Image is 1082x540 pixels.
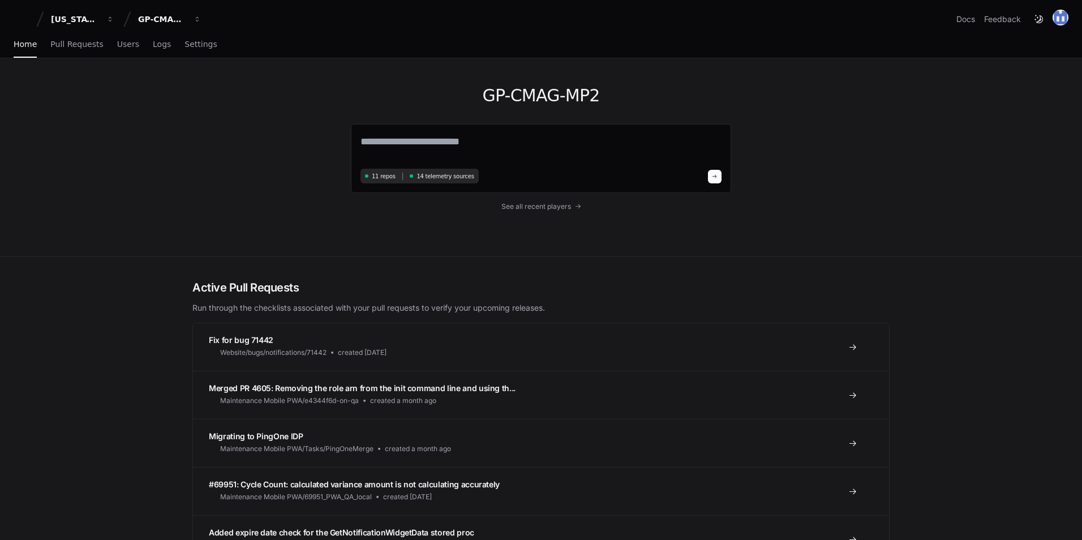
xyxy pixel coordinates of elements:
span: Home [14,41,37,48]
a: Pull Requests [50,32,103,58]
h2: Active Pull Requests [192,280,890,295]
span: Maintenance Mobile PWA/69951_PWA_QA_local [220,492,372,502]
span: Logs [153,41,171,48]
span: Settings [184,41,217,48]
a: Merged PR 4605: Removing the role arn from the init command line and using th...Maintenance Mobil... [193,371,889,419]
span: Users [117,41,139,48]
a: Users [117,32,139,58]
span: created a month ago [370,396,436,405]
span: created [DATE] [383,492,432,502]
button: Feedback [984,14,1021,25]
span: #69951: Cycle Count: calculated variance amount is not calculating accurately [209,479,500,489]
p: Run through the checklists associated with your pull requests to verify your upcoming releases. [192,302,890,314]
span: Maintenance Mobile PWA/e4344f6d-on-qa [220,396,359,405]
span: Added expire date check for the GetNotificationWidgetData stored proc [209,528,474,537]
span: Merged PR 4605: Removing the role arn from the init command line and using th... [209,383,516,393]
span: See all recent players [501,202,571,211]
a: Settings [184,32,217,58]
a: #69951: Cycle Count: calculated variance amount is not calculating accuratelyMaintenance Mobile P... [193,467,889,515]
button: GP-CMAG-MP2 [134,9,206,29]
span: Fix for bug 71442 [209,335,273,345]
a: See all recent players [351,202,731,211]
span: created a month ago [385,444,451,453]
a: Migrating to PingOne IDPMaintenance Mobile PWA/Tasks/PingOneMergecreated a month ago [193,419,889,467]
span: Migrating to PingOne IDP [209,431,303,441]
div: GP-CMAG-MP2 [138,14,187,25]
span: 14 telemetry sources [417,172,474,181]
span: 11 repos [372,172,396,181]
img: 174426149 [1053,10,1068,25]
span: Maintenance Mobile PWA/Tasks/PingOneMerge [220,444,373,453]
div: [US_STATE] Pacific [51,14,100,25]
a: Docs [956,14,975,25]
span: Pull Requests [50,41,103,48]
a: Home [14,32,37,58]
button: [US_STATE] Pacific [46,9,119,29]
a: Logs [153,32,171,58]
h1: GP-CMAG-MP2 [351,85,731,106]
a: Fix for bug 71442Website/bugs/notifications/71442created [DATE] [193,323,889,371]
span: Website/bugs/notifications/71442 [220,348,327,357]
span: created [DATE] [338,348,387,357]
